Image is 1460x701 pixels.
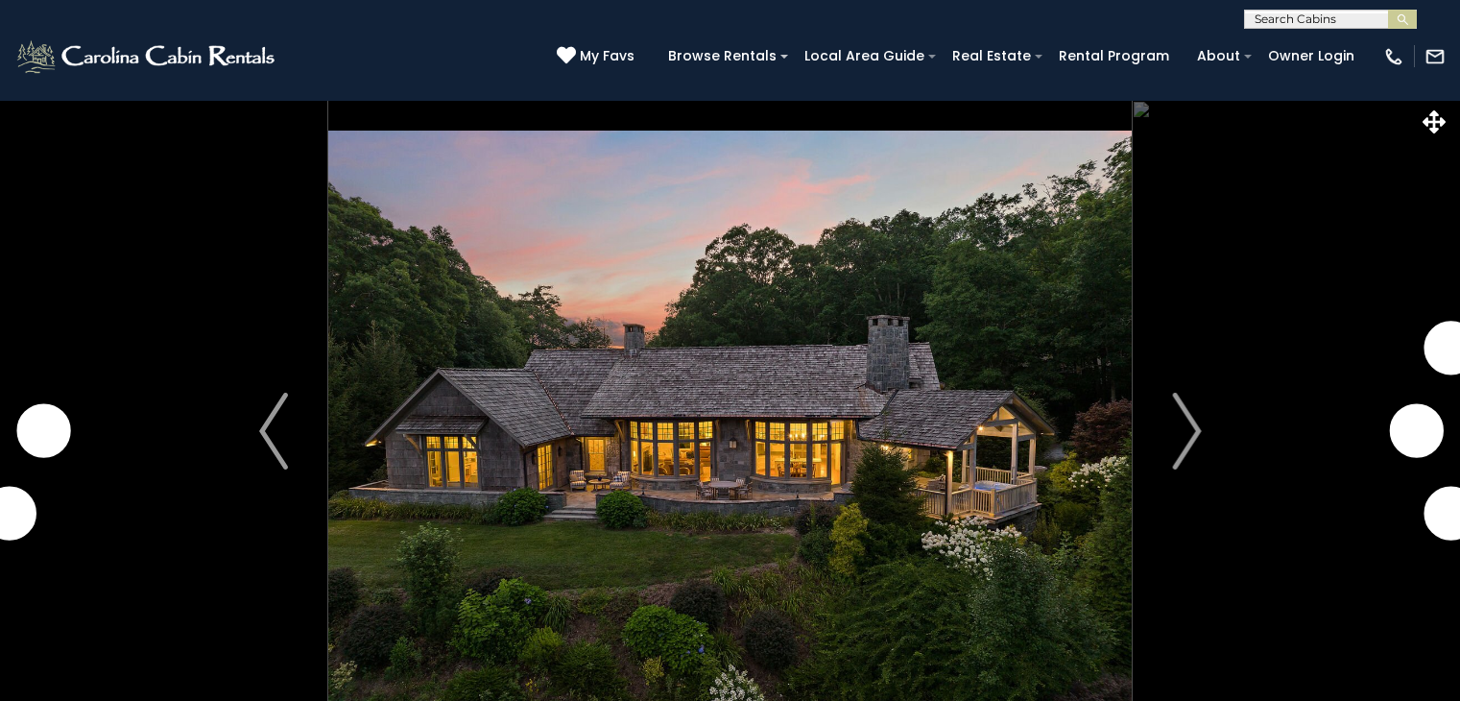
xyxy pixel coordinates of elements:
[259,393,288,470] img: arrow
[557,46,639,67] a: My Favs
[943,41,1041,71] a: Real Estate
[580,46,634,66] span: My Favs
[1258,41,1364,71] a: Owner Login
[1383,46,1404,67] img: phone-regular-white.png
[795,41,934,71] a: Local Area Guide
[1424,46,1446,67] img: mail-regular-white.png
[14,37,280,76] img: White-1-2.png
[1187,41,1250,71] a: About
[658,41,786,71] a: Browse Rentals
[1172,393,1201,470] img: arrow
[1049,41,1179,71] a: Rental Program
